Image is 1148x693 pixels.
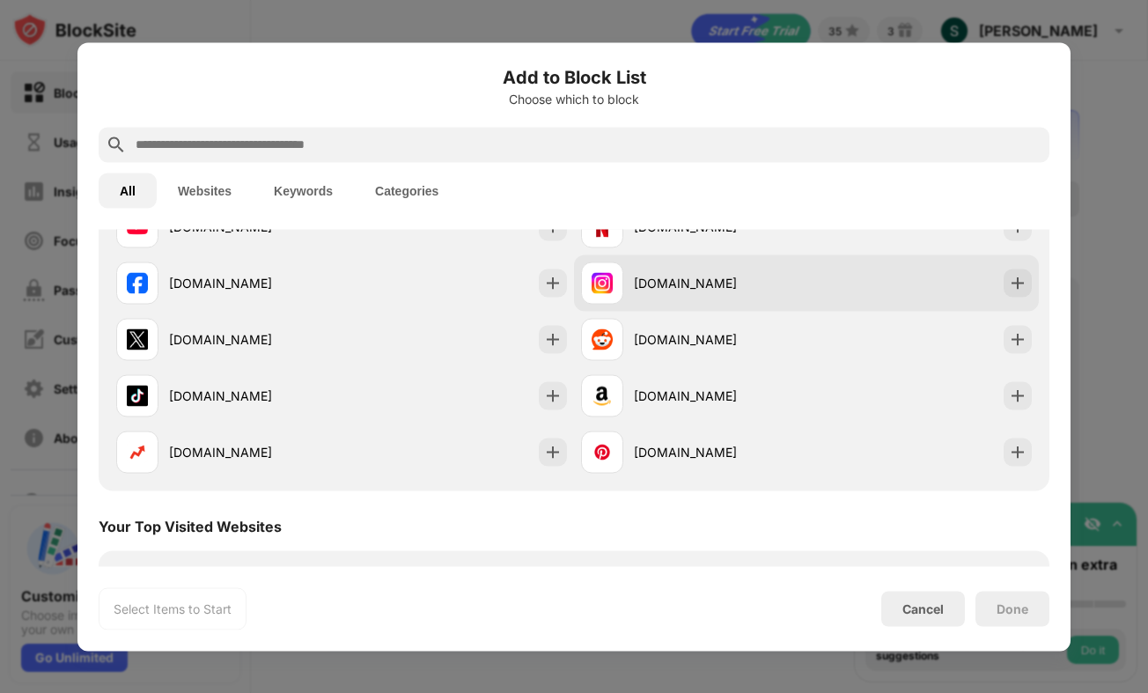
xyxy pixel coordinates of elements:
div: Choose which to block [99,92,1049,106]
img: favicons [127,272,148,293]
h6: Add to Block List [99,63,1049,90]
div: Done [997,601,1028,616]
div: [DOMAIN_NAME] [169,330,342,349]
button: Categories [354,173,460,208]
img: search.svg [106,134,127,155]
img: favicons [127,441,148,462]
div: Select Items to Start [114,600,232,617]
img: favicons [127,385,148,406]
div: [DOMAIN_NAME] [634,274,806,292]
div: [DOMAIN_NAME] [634,443,806,461]
div: [DOMAIN_NAME] [169,274,342,292]
button: All [99,173,157,208]
button: Websites [157,173,253,208]
img: favicons [592,272,613,293]
button: Keywords [253,173,354,208]
div: [DOMAIN_NAME] [634,330,806,349]
div: [DOMAIN_NAME] [634,387,806,405]
img: favicons [592,328,613,350]
div: [DOMAIN_NAME] [169,443,342,461]
div: [DOMAIN_NAME] [169,387,342,405]
img: favicons [592,441,613,462]
div: Your Top Visited Websites [99,517,282,534]
div: Cancel [902,601,944,616]
img: favicons [127,328,148,350]
img: favicons [592,385,613,406]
